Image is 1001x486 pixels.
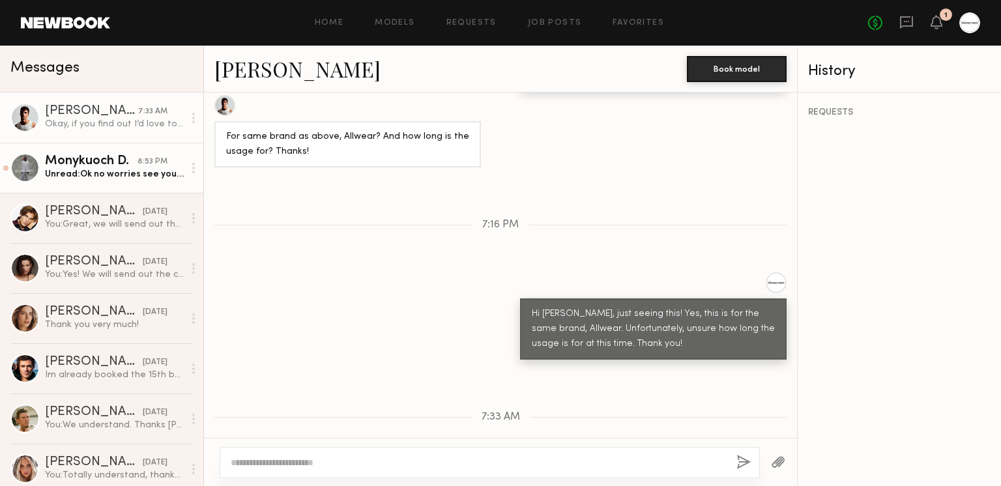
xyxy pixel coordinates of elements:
div: For same brand as above, Allwear? And how long is the usage for? Thanks! [226,130,469,160]
div: [DATE] [143,256,167,268]
div: Monykuoch D. [45,155,138,168]
a: Job Posts [528,19,582,27]
div: [DATE] [143,356,167,369]
button: Book model [687,56,787,82]
div: 7:33 AM [138,106,167,118]
a: Home [315,19,344,27]
a: Book model [687,63,787,74]
div: [DATE] [143,306,167,319]
span: 7:33 AM [482,412,520,423]
div: [DATE] [143,206,167,218]
div: [PERSON_NAME] [45,356,143,369]
a: Favorites [613,19,664,27]
div: [PERSON_NAME] [45,406,143,419]
div: [DATE] [143,457,167,469]
span: Messages [10,61,80,76]
a: Requests [446,19,497,27]
div: [PERSON_NAME] [45,255,143,268]
div: 8:53 PM [138,156,167,168]
div: History [808,64,991,79]
div: REQUESTS [808,108,991,117]
div: [PERSON_NAME] [45,105,138,118]
div: 1 [944,12,948,19]
div: Im already booked the 15th but can do any other day that week. Could we do 13,14, 16, or 17? Let ... [45,369,184,381]
div: Okay, if you find out I’d love to participate. :) [45,118,184,130]
div: [DATE] [143,407,167,419]
div: [PERSON_NAME] [45,456,143,469]
div: You: Great, we will send out the call sheet [DATE] via email! [45,218,184,231]
div: Thank you very much! [45,319,184,331]
a: [PERSON_NAME] [214,55,381,83]
a: Models [375,19,414,27]
div: [PERSON_NAME] B. [45,205,143,218]
span: 7:16 PM [482,220,519,231]
div: You: We understand. Thanks [PERSON_NAME]! [45,419,184,431]
div: Hi [PERSON_NAME], just seeing this! Yes, this is for the same brand, Allwear. Unfortunately, unsu... [532,307,775,352]
div: You: Totally understand, thanks [PERSON_NAME]! [45,469,184,481]
div: Unread: Ok no worries see you guys [DATE] and 2138874175 [45,168,184,180]
div: You: Yes! We will send out the call sheet via email [DATE]! [45,268,184,281]
div: [PERSON_NAME] [45,306,143,319]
